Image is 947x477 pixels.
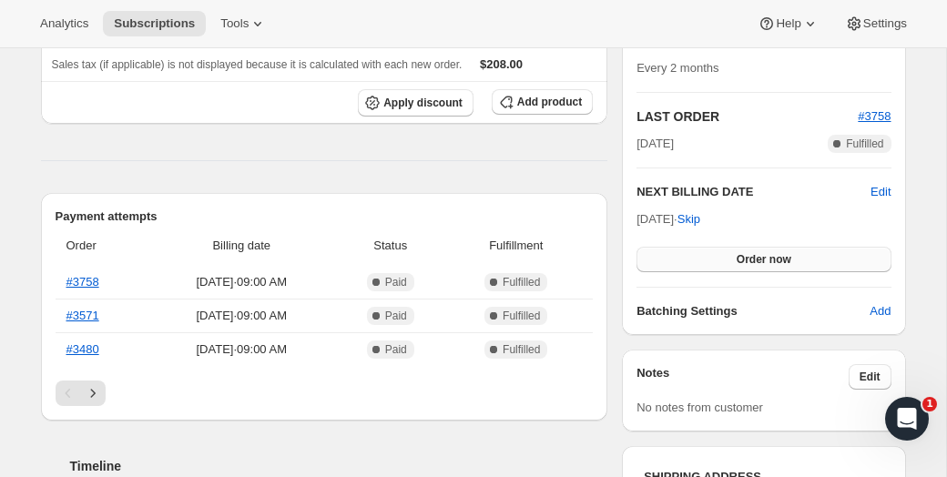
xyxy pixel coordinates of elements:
[636,247,891,272] button: Order now
[503,275,540,289] span: Fulfilled
[636,364,849,390] h3: Notes
[56,226,148,266] th: Order
[517,95,582,109] span: Add product
[849,364,891,390] button: Edit
[636,61,718,75] span: Every 2 months
[450,237,582,255] span: Fulfillment
[56,208,594,226] h2: Payment attempts
[385,342,407,357] span: Paid
[636,401,763,414] span: No notes from customer
[636,212,700,226] span: [DATE] ·
[220,16,249,31] span: Tools
[858,107,891,126] button: #3758
[636,302,870,320] h6: Batching Settings
[152,273,331,291] span: [DATE] · 09:00 AM
[737,252,791,267] span: Order now
[860,370,881,384] span: Edit
[863,16,907,31] span: Settings
[70,457,608,475] h2: Timeline
[56,381,594,406] nav: Pagination
[480,57,523,71] span: $208.00
[667,205,711,234] button: Skip
[885,397,929,441] iframe: Intercom live chat
[358,89,473,117] button: Apply discount
[103,11,206,36] button: Subscriptions
[776,16,800,31] span: Help
[66,342,99,356] a: #3480
[152,237,331,255] span: Billing date
[636,107,858,126] h2: LAST ORDER
[341,237,439,255] span: Status
[383,96,463,110] span: Apply discount
[922,397,937,411] span: 1
[152,340,331,359] span: [DATE] · 09:00 AM
[80,381,106,406] button: Next
[385,275,407,289] span: Paid
[846,137,883,151] span: Fulfilled
[52,58,463,71] span: Sales tax (if applicable) is not displayed because it is calculated with each new order.
[492,89,593,115] button: Add product
[871,183,891,201] button: Edit
[636,183,871,201] h2: NEXT BILLING DATE
[677,210,700,228] span: Skip
[747,11,830,36] button: Help
[870,302,891,320] span: Add
[209,11,278,36] button: Tools
[503,309,540,323] span: Fulfilled
[29,11,99,36] button: Analytics
[636,135,674,153] span: [DATE]
[40,16,88,31] span: Analytics
[834,11,918,36] button: Settings
[66,309,99,322] a: #3571
[152,307,331,325] span: [DATE] · 09:00 AM
[66,275,99,289] a: #3758
[858,109,891,123] a: #3758
[385,309,407,323] span: Paid
[114,16,195,31] span: Subscriptions
[503,342,540,357] span: Fulfilled
[859,297,901,326] button: Add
